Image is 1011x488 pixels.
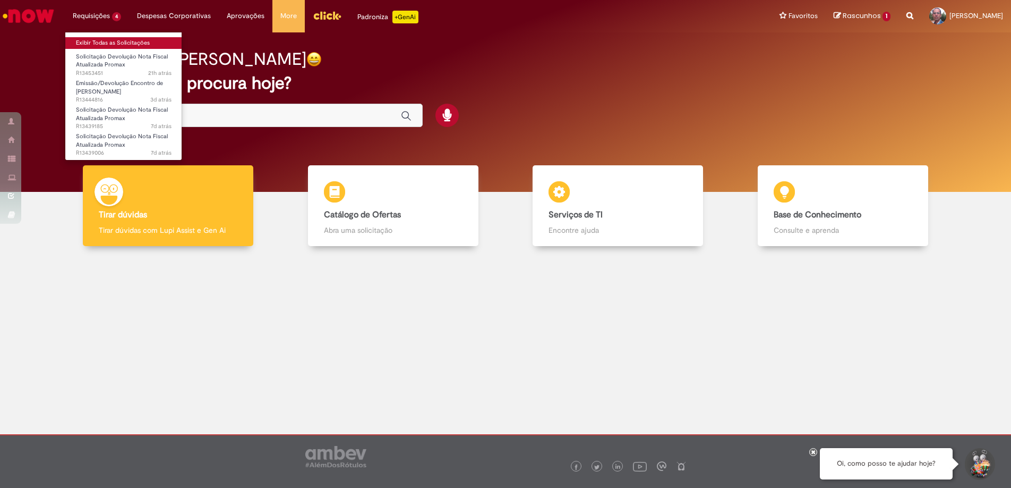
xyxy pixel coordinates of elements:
span: [PERSON_NAME] [949,11,1003,20]
span: 21h atrás [148,69,172,77]
img: logo_footer_naosei.png [676,461,686,471]
img: click_logo_yellow_360x200.png [313,7,341,23]
a: Aberto R13439006 : Solicitação Devolução Nota Fiscal Atualizada Promax [65,131,182,154]
p: Abra uma solicitação [324,225,462,235]
a: Catálogo de Ofertas Abra uma solicitação [281,165,506,247]
span: R13444816 [76,96,172,104]
a: Serviços de TI Encontre ajuda [505,165,731,247]
span: Solicitação Devolução Nota Fiscal Atualizada Promax [76,132,168,149]
span: More [280,11,297,21]
time: 22/08/2025 10:22:42 [151,149,172,157]
a: Aberto R13439185 : Solicitação Devolução Nota Fiscal Atualizada Promax [65,104,182,127]
span: Aprovações [227,11,264,21]
a: Aberto R13453451 : Solicitação Devolução Nota Fiscal Atualizada Promax [65,51,182,74]
ul: Requisições [65,32,182,161]
span: R13439006 [76,149,172,157]
p: Encontre ajuda [549,225,687,235]
img: logo_footer_workplace.png [657,461,666,471]
a: Exibir Todas as Solicitações [65,37,182,49]
span: R13439185 [76,122,172,131]
p: Tirar dúvidas com Lupi Assist e Gen Ai [99,225,237,235]
time: 27/08/2025 16:10:58 [148,69,172,77]
span: Favoritos [789,11,818,21]
span: Emissão/Devolução Encontro de [PERSON_NAME] [76,79,163,96]
b: Serviços de TI [549,209,603,220]
p: +GenAi [392,11,418,23]
b: Tirar dúvidas [99,209,147,220]
b: Catálogo de Ofertas [324,209,401,220]
img: logo_footer_linkedin.png [615,464,621,470]
b: Base de Conhecimento [774,209,861,220]
img: logo_footer_youtube.png [633,459,647,473]
img: logo_footer_ambev_rotulo_gray.png [305,446,366,467]
span: 7d atrás [151,122,172,130]
span: Solicitação Devolução Nota Fiscal Atualizada Promax [76,53,168,69]
span: 3d atrás [150,96,172,104]
span: 4 [112,12,121,21]
a: Tirar dúvidas Tirar dúvidas com Lupi Assist e Gen Ai [56,165,281,247]
time: 25/08/2025 15:00:36 [150,96,172,104]
h2: Boa tarde, [PERSON_NAME] [91,50,306,69]
div: Padroniza [357,11,418,23]
img: ServiceNow [1,5,56,27]
span: 7d atrás [151,149,172,157]
span: Despesas Corporativas [137,11,211,21]
img: logo_footer_facebook.png [573,465,579,470]
span: 1 [883,12,890,21]
div: Oi, como posso te ajudar hoje? [820,448,953,479]
p: Consulte e aprenda [774,225,912,235]
span: Requisições [73,11,110,21]
span: Rascunhos [843,11,881,21]
a: Base de Conhecimento Consulte e aprenda [731,165,956,247]
time: 22/08/2025 10:52:06 [151,122,172,130]
img: happy-face.png [306,52,322,67]
span: R13453451 [76,69,172,78]
img: logo_footer_twitter.png [594,465,599,470]
span: Solicitação Devolução Nota Fiscal Atualizada Promax [76,106,168,122]
button: Iniciar Conversa de Suporte [963,448,995,480]
a: Aberto R13444816 : Emissão/Devolução Encontro de Contas Fornecedor [65,78,182,100]
h2: O que você procura hoje? [91,74,920,92]
a: Rascunhos [834,11,890,21]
